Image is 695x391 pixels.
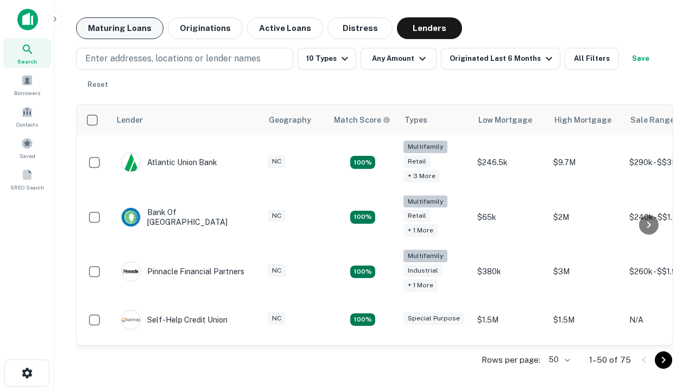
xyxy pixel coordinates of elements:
a: Borrowers [3,70,51,99]
span: SREO Search [10,183,44,192]
div: 50 [545,352,572,368]
button: Lenders [397,17,462,39]
div: Originated Last 6 Months [450,52,555,65]
th: Capitalize uses an advanced AI algorithm to match your search with the best lender. The match sco... [327,105,398,135]
img: picture [122,153,140,172]
th: High Mortgage [548,105,624,135]
button: Save your search to get updates of matches that match your search criteria. [623,48,658,70]
span: Saved [20,152,35,160]
div: Retail [403,210,431,222]
div: Lender [117,113,143,127]
div: NC [268,155,286,168]
td: $380k [472,244,548,299]
a: SREO Search [3,165,51,194]
div: Matching Properties: 11, hasApolloMatch: undefined [350,313,375,326]
button: Originations [168,17,243,39]
div: + 1 more [403,279,438,292]
button: Any Amount [361,48,437,70]
div: + 3 more [403,170,440,182]
a: Saved [3,133,51,162]
button: Distress [327,17,393,39]
div: Multifamily [403,141,447,153]
span: Borrowers [14,89,40,97]
div: Geography [269,113,311,127]
div: Atlantic Union Bank [121,153,217,172]
th: Lender [110,105,262,135]
div: High Mortgage [554,113,611,127]
div: Retail [403,155,431,168]
div: Multifamily [403,195,447,208]
img: picture [122,262,140,281]
div: Types [405,113,427,127]
td: $3M [548,244,624,299]
div: + 1 more [403,224,438,237]
div: Matching Properties: 13, hasApolloMatch: undefined [350,266,375,279]
button: Enter addresses, locations or lender names [76,48,293,70]
button: All Filters [565,48,619,70]
p: 1–50 of 75 [589,354,631,367]
a: Contacts [3,102,51,131]
img: picture [122,311,140,329]
div: Self-help Credit Union [121,310,228,330]
td: $2M [548,190,624,245]
div: Bank Of [GEOGRAPHIC_DATA] [121,207,251,227]
div: Matching Properties: 17, hasApolloMatch: undefined [350,211,375,224]
iframe: Chat Widget [641,269,695,321]
span: Search [17,57,37,66]
button: Maturing Loans [76,17,163,39]
span: Contacts [16,120,38,129]
img: picture [122,208,140,226]
a: Search [3,39,51,68]
td: $1.5M [472,299,548,340]
div: Low Mortgage [478,113,532,127]
div: NC [268,264,286,277]
td: $1.5M [548,299,624,340]
th: Geography [262,105,327,135]
button: 10 Types [298,48,356,70]
td: $9.7M [548,135,624,190]
th: Low Mortgage [472,105,548,135]
div: Special Purpose [403,312,464,325]
div: Sale Range [630,113,674,127]
td: $65k [472,190,548,245]
button: Active Loans [247,17,323,39]
div: Pinnacle Financial Partners [121,262,244,281]
h6: Match Score [334,114,388,126]
td: $246.5k [472,135,548,190]
button: Go to next page [655,351,672,369]
div: Industrial [403,264,443,277]
div: Multifamily [403,250,447,262]
div: NC [268,210,286,222]
th: Types [398,105,472,135]
p: Enter addresses, locations or lender names [85,52,261,65]
div: Matching Properties: 10, hasApolloMatch: undefined [350,156,375,169]
button: Reset [80,74,115,96]
div: NC [268,312,286,325]
p: Rows per page: [482,354,540,367]
div: Capitalize uses an advanced AI algorithm to match your search with the best lender. The match sco... [334,114,390,126]
button: Originated Last 6 Months [441,48,560,70]
img: capitalize-icon.png [17,9,38,30]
